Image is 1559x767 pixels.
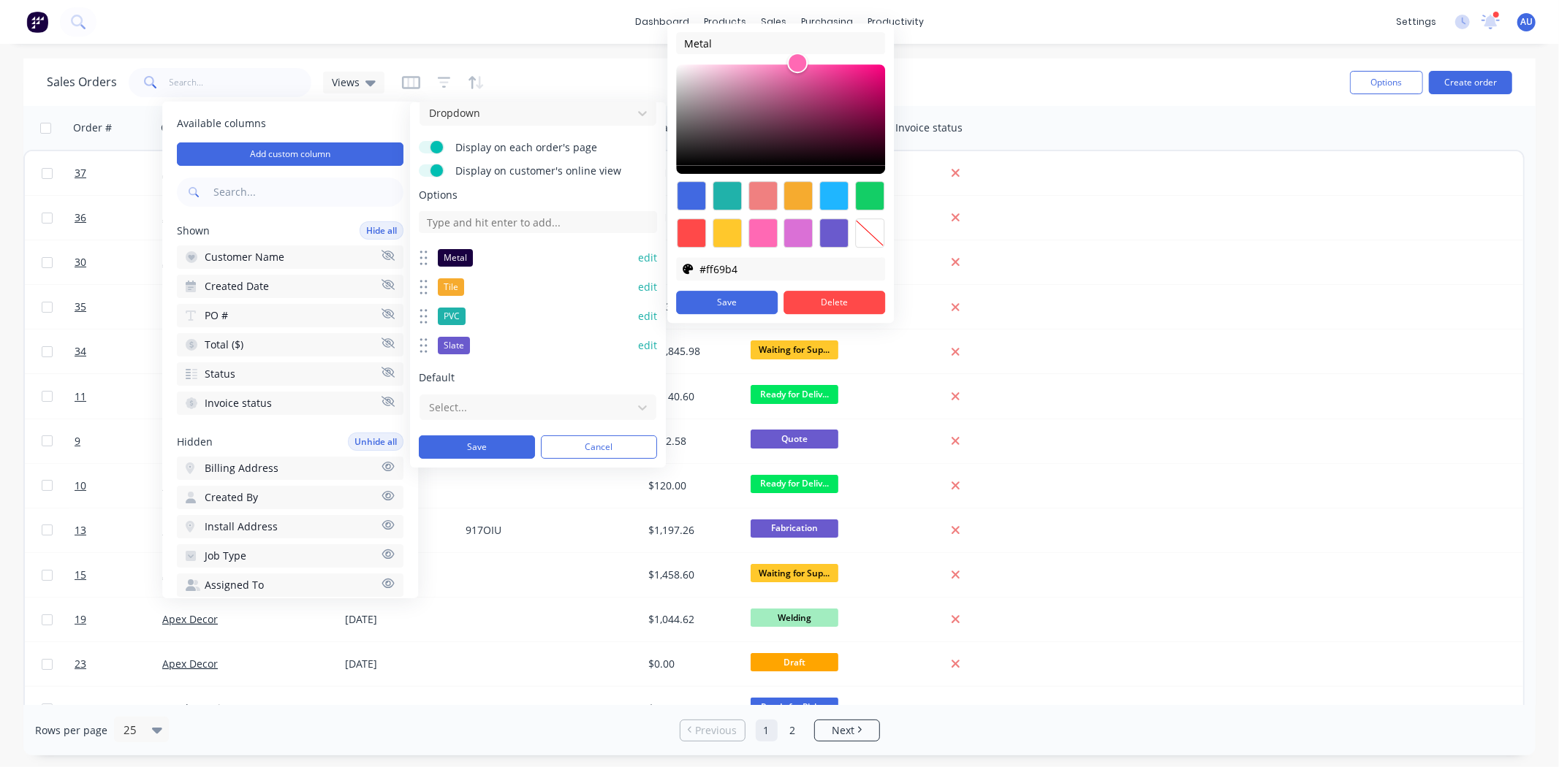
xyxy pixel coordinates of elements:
[177,544,403,568] button: Job Type
[205,308,228,323] span: PO #
[466,523,628,538] div: 917OIU
[438,337,470,354] div: Slate
[541,435,657,459] button: Cancel
[170,68,312,97] input: Search...
[177,245,403,269] button: Customer Name
[756,720,778,741] a: Page 1 is your current page
[75,389,86,404] span: 11
[855,218,884,248] div: transparent
[648,568,735,582] div: $1,458.60
[438,249,473,267] div: Metal
[819,218,849,248] div: #6a5acd
[73,121,112,135] div: Order #
[332,75,360,90] span: Views
[455,140,638,155] span: Display on each order's page
[210,178,403,207] input: Search...
[75,166,86,180] span: 37
[815,723,879,738] a: Next page
[713,218,742,248] div: #ffc82c
[75,523,86,538] span: 13
[205,279,269,294] span: Created Date
[638,280,657,294] button: edit
[1389,11,1444,33] div: settings
[75,240,162,284] a: 30
[205,519,278,534] span: Install Address
[697,11,754,33] div: products
[419,331,657,360] div: Slateedit
[75,329,162,373] a: 34
[638,338,657,353] button: edit
[177,116,403,131] span: Available columns
[177,362,403,386] button: Status
[819,181,849,210] div: #1fb6ff
[751,564,838,582] span: Waiting for Sup...
[648,478,735,493] div: $120.00
[205,396,272,411] span: Invoice status
[751,653,838,671] span: Draft
[177,223,210,237] span: Shown
[782,720,804,741] a: Page 2
[177,142,403,166] button: Add custom column
[784,218,813,248] div: #da70d6
[177,486,403,509] button: Created By
[676,291,778,314] button: Save
[438,278,464,296] div: Tile
[676,32,885,54] input: Option name
[748,181,778,210] div: #f08080
[638,251,657,265] button: edit
[75,642,162,686] a: 23
[177,573,403,597] button: Assigned To
[794,11,860,33] div: purchasing
[177,457,403,480] button: Billing Address
[648,389,735,404] div: $2,140.60
[205,578,264,592] span: Assigned To
[419,435,535,459] button: Save
[1350,71,1423,94] button: Options
[75,151,162,195] a: 37
[177,333,403,356] button: Total ($)
[177,392,403,415] button: Invoice status
[855,181,884,210] div: #13ce66
[75,255,86,270] span: 30
[751,430,838,448] span: Quote
[455,164,638,178] span: Display on customer's online view
[860,11,931,33] div: productivity
[895,121,963,135] div: Invoice status
[75,701,86,716] span: 12
[75,434,80,449] span: 9
[699,258,884,280] input: Hex color
[648,657,735,671] div: $0.00
[75,553,162,597] a: 15
[678,181,707,210] div: #4169e1
[648,523,735,538] div: $1,197.26
[674,720,886,741] ul: Pagination
[647,121,686,135] div: Total ($)
[751,340,838,359] span: Waiting for Sup...
[1520,15,1533,28] span: AU
[438,308,466,325] div: PVC
[751,608,838,627] span: Welding
[419,188,657,202] span: Options
[162,612,218,626] a: Apex Decor
[751,698,838,716] span: Ready for Pick ...
[75,508,162,552] a: 13
[75,568,86,582] span: 15
[345,701,454,716] div: [DATE]
[75,657,86,671] span: 23
[638,309,657,324] button: edit
[832,723,854,738] span: Next
[695,723,737,738] span: Previous
[360,221,403,240] button: Hide all
[680,723,745,738] a: Previous page
[784,291,885,314] button: Delete
[162,657,218,671] a: Apex Decor
[177,304,403,327] button: PO #
[713,181,742,210] div: #20b2aa
[751,519,838,538] span: Fabrication
[162,701,238,715] a: Bevel Creations
[628,11,697,33] a: dashboard
[75,344,86,359] span: 34
[419,243,657,272] div: Metaledit
[748,218,778,248] div: #ff69b4
[75,478,86,493] span: 10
